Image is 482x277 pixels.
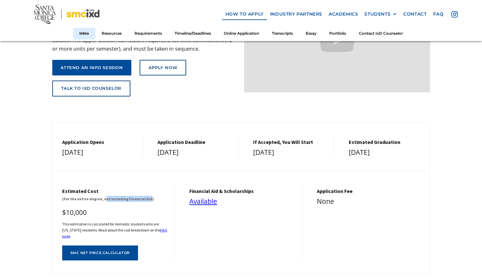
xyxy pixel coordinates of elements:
h5: Application Fee [317,188,423,194]
div: Apply Now [149,65,177,70]
div: STUDENTS [364,11,397,17]
div: None [317,196,423,207]
img: Santa Monica College - SMC IxD logo [34,4,99,24]
a: Portfolio [323,28,353,39]
div: [DATE] [253,147,327,158]
a: Apply Now [140,60,186,76]
a: attend an info session [52,60,131,76]
div: [DATE] [62,147,136,158]
h5: Application Deadline [157,139,232,145]
a: Timeline/Deadlines [168,28,217,39]
div: STUDENTS [364,11,391,17]
h6: This estimation is calculated for domestic students who are [US_STATE] residents. Read about the ... [62,221,168,239]
h5: Application Opens [62,139,136,145]
img: icon - instagram [451,11,458,18]
a: faq [430,8,447,20]
a: Resources [95,28,128,39]
a: industry partners [267,8,325,20]
h5: Estimated cost [62,188,168,194]
a: SMC net price calculator [62,245,138,260]
a: Academics [325,8,361,20]
a: how to apply [222,8,267,20]
h5: financial aid & Scholarships [189,188,296,194]
div: talk to ixd counselor [61,86,122,91]
a: Intro [73,28,95,39]
a: Contact IxD Counselor [353,28,409,39]
div: [DATE] [157,147,232,158]
h5: If Accepted, You Will Start [253,139,327,145]
a: Available [189,197,217,206]
a: contact [400,8,430,20]
a: Essay [299,28,323,39]
div: $10,000 [62,207,168,218]
a: talk to ixd counselor [52,81,131,96]
div: attend an info session [61,65,123,70]
div: [DATE] [349,147,423,158]
a: Transcripts [266,28,299,39]
div: SMC net price calculator [70,251,130,255]
a: Requirements [128,28,168,39]
h6: (For the entire degree, not including Financial Aid) [62,196,168,202]
a: Online Application [217,28,266,39]
h5: estimated graduation [349,139,423,145]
